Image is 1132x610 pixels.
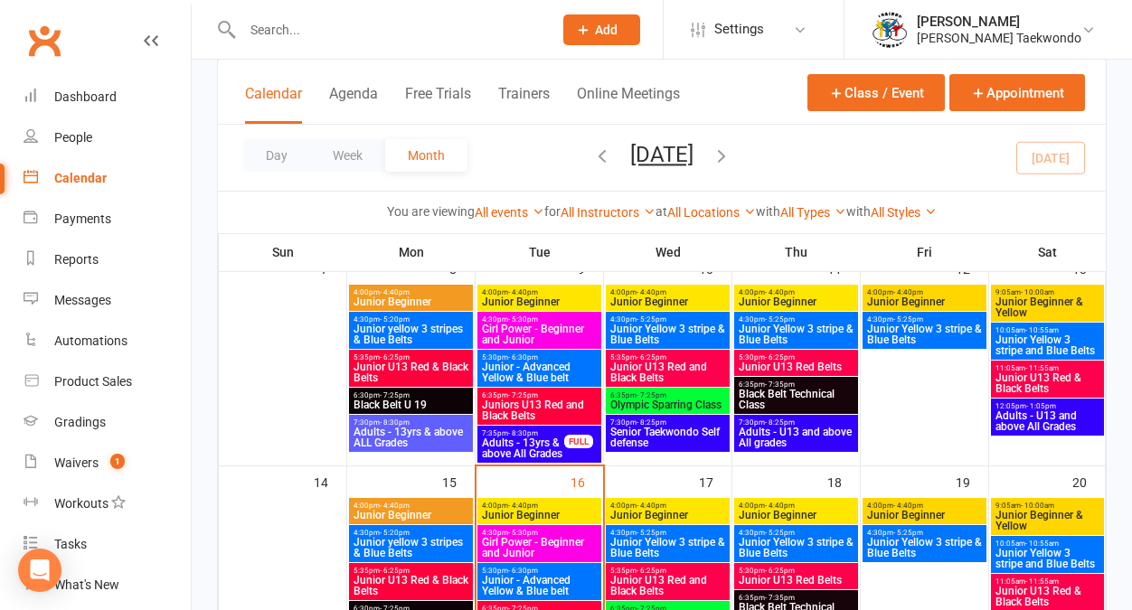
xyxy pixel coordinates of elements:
span: 4:30pm [609,315,726,324]
span: 4:30pm [738,529,854,537]
a: Gradings [24,402,191,443]
button: Online Meetings [577,85,680,124]
button: Free Trials [405,85,471,124]
span: - 6:25pm [380,353,410,361]
span: - 7:25pm [380,391,410,399]
button: Add [563,14,640,45]
span: 4:30pm [866,315,983,324]
span: - 10:00am [1021,288,1054,296]
div: Reports [54,252,99,267]
a: Automations [24,321,191,361]
span: 5:30pm [481,353,598,361]
div: FULL [564,435,593,448]
span: Junior Beginner [481,510,598,521]
th: Fri [861,233,989,271]
span: Juniors U13 Red and Black Belts [481,399,598,421]
span: 5:35pm [609,353,726,361]
span: 5:30pm [481,567,598,575]
th: Sat [989,233,1106,271]
span: - 6:30pm [508,567,538,575]
span: 10:05am [995,326,1100,334]
th: Sun [219,233,347,271]
a: Calendar [24,158,191,199]
span: 4:30pm [353,315,469,324]
a: Reports [24,239,191,280]
span: 6:35pm [738,594,854,602]
button: Agenda [329,85,378,124]
div: 16 [571,466,603,496]
div: Dashboard [54,89,117,104]
span: 12:05pm [995,402,1100,410]
span: - 1:05pm [1026,402,1056,410]
span: 4:00pm [353,502,469,510]
span: - 10:00am [1021,502,1054,510]
span: - 6:30pm [508,353,538,361]
span: Junior Yellow 3 stripe & Blue Belts [738,537,854,558]
span: Junior Beginner [353,296,469,307]
a: All Types [780,205,846,220]
a: People [24,117,191,158]
span: - 6:25pm [637,353,666,361]
strong: You are viewing [387,204,475,219]
span: 9:05am [995,502,1100,510]
div: People [54,130,92,145]
span: Adults - 13yrs & above All Grades [481,437,565,459]
span: 1 [110,454,125,469]
a: All Styles [871,205,937,220]
span: - 6:25pm [637,567,666,575]
span: 4:00pm [481,502,598,510]
span: 4:00pm [866,502,983,510]
span: - 10:55am [1025,326,1059,334]
span: - 5:20pm [380,529,410,537]
span: Olympic Sparring Class [609,399,726,410]
span: 4:00pm [353,288,469,296]
span: Junior Yellow 3 stripe & Blue Belts [609,537,726,558]
span: - 7:25pm [637,391,666,399]
span: Junior yellow 3 stripes & Blue Belts [353,324,469,345]
span: 9:05am [995,288,1100,296]
span: - 5:30pm [508,315,538,324]
div: Gradings [54,415,106,429]
div: [PERSON_NAME] Taekwondo [917,30,1081,46]
span: 4:00pm [609,288,726,296]
span: 6:35pm [481,391,598,399]
span: Junior Beginner [738,510,854,521]
span: Junior U13 Red and Black Belts [609,361,726,383]
th: Thu [732,233,861,271]
span: 7:30pm [609,418,726,427]
span: - 11:55am [1025,577,1059,586]
span: - 8:30pm [380,418,410,427]
div: 14 [314,466,346,496]
span: - 5:30pm [508,529,538,537]
span: 5:35pm [353,353,469,361]
span: Junior Beginner & Yellow [995,510,1100,531]
div: Product Sales [54,374,132,389]
span: Junior Beginner [738,296,854,307]
span: Black Belt Technical Class [738,389,854,410]
span: 4:30pm [353,529,469,537]
span: Black Belt U 19 [353,399,469,410]
div: 15 [442,466,475,496]
span: - 4:40pm [893,502,923,510]
div: Tasks [54,537,87,551]
span: 4:30pm [866,529,983,537]
span: 4:00pm [738,288,854,296]
span: 7:30pm [353,418,469,427]
div: What's New [54,577,119,592]
span: Junior - Advanced Yellow & Blue belt [481,575,598,596]
div: Messages [54,293,111,307]
span: - 6:25pm [765,353,795,361]
span: - 4:40pm [637,288,666,296]
div: 18 [827,466,860,496]
span: 4:00pm [609,502,726,510]
span: - 4:40pm [765,288,795,296]
span: Girl Power - Beginner and Junior [481,537,598,558]
div: Waivers [54,455,99,470]
a: All Instructors [561,205,656,220]
span: Adults - U13 and above All Grades [995,410,1100,432]
span: Junior Beginner [866,296,983,307]
span: 10:05am [995,540,1100,548]
span: - 4:40pm [508,502,538,510]
button: [DATE] [630,142,693,167]
a: All events [475,205,544,220]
